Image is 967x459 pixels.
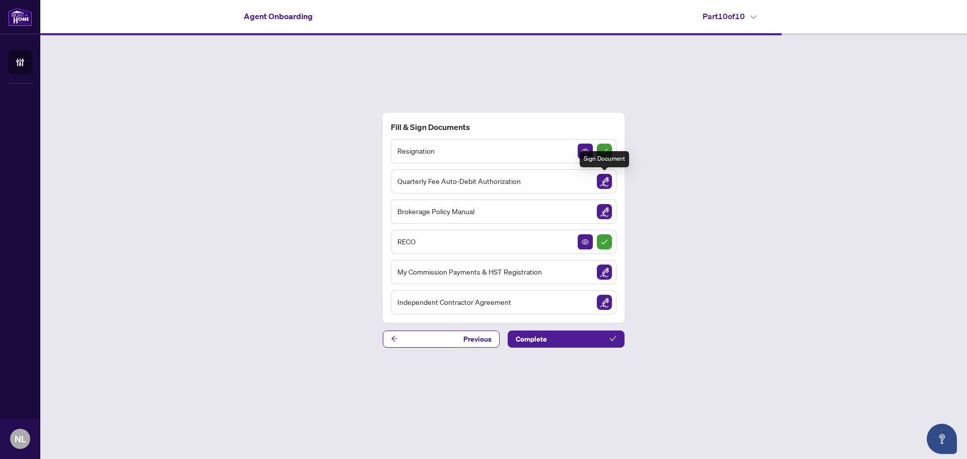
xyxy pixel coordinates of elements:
[582,238,589,245] span: View Document
[383,331,500,348] button: Previous
[597,174,612,189] img: Sign Document
[15,432,26,446] span: NL
[391,121,616,133] h4: Fill & Sign Documents
[703,10,756,22] h4: Part 10 of 10
[397,206,474,217] span: Brokerage Policy Manual
[927,424,957,454] button: Open asap
[397,175,521,187] span: Quarterly Fee Auto-Debit Authorization
[391,335,398,342] span: arrow-left
[463,331,492,347] span: Previous
[597,295,612,310] img: Sign Document
[516,331,547,347] span: Complete
[597,204,612,219] img: Sign Document
[609,335,616,342] span: check
[508,331,625,348] button: Complete
[597,265,612,280] img: Sign Document
[582,148,589,155] span: View Document
[397,236,416,247] span: RECO
[597,144,612,159] img: Sign Completed
[580,151,629,167] div: Sign Document
[397,145,435,157] span: Resignation
[244,10,313,22] h4: Agent Onboarding
[397,296,511,308] span: Independent Contractor Agreement
[397,266,542,278] span: My Commission Payments & HST Registration
[597,234,612,249] img: Sign Completed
